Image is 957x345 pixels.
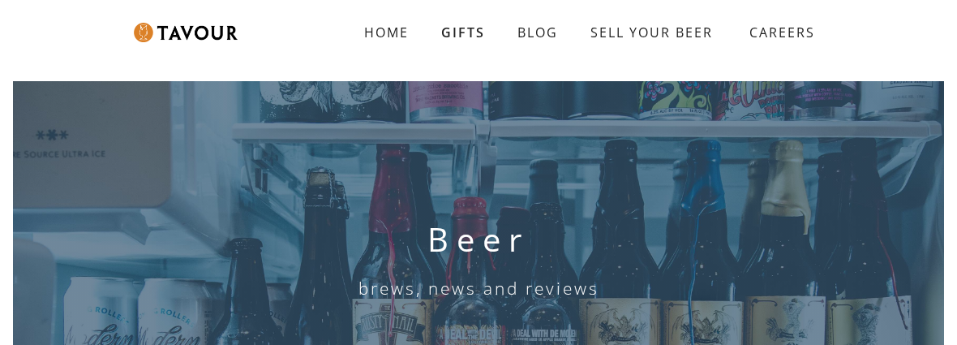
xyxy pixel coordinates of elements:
[749,16,815,49] strong: CAREERS
[364,24,409,41] strong: HOME
[358,278,599,298] h6: brews, news and reviews
[501,16,574,49] a: BLOG
[729,10,827,55] a: CAREERS
[574,16,729,49] a: SELL YOUR BEER
[425,16,501,49] a: GIFTS
[348,16,425,49] a: HOME
[427,220,530,259] h1: Beer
